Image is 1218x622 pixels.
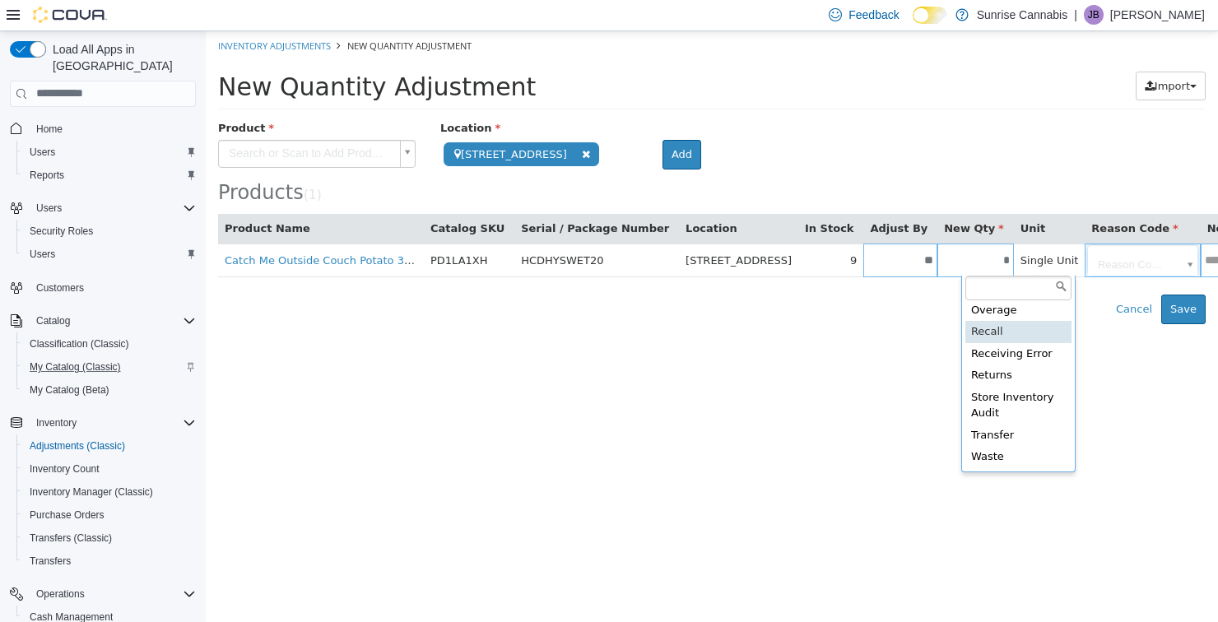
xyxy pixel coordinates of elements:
[977,5,1068,25] p: Sunrise Cannabis
[30,413,83,433] button: Inventory
[760,415,866,437] div: Waste
[16,243,202,266] button: Users
[30,311,196,331] span: Catalog
[36,281,84,295] span: Customers
[760,393,866,415] div: Transfer
[23,165,196,185] span: Reports
[3,117,202,141] button: Home
[23,459,196,479] span: Inventory Count
[16,164,202,187] button: Reports
[3,197,202,220] button: Users
[30,462,100,476] span: Inventory Count
[3,411,202,434] button: Inventory
[1088,5,1099,25] span: JB
[30,118,196,139] span: Home
[36,587,85,601] span: Operations
[760,312,866,334] div: Receiving Error
[30,383,109,397] span: My Catalog (Beta)
[848,7,899,23] span: Feedback
[23,505,111,525] a: Purchase Orders
[23,142,196,162] span: Users
[23,551,77,571] a: Transfers
[3,583,202,606] button: Operations
[30,119,69,139] a: Home
[16,434,202,457] button: Adjustments (Classic)
[30,311,77,331] button: Catalog
[46,41,196,74] span: Load All Apps in [GEOGRAPHIC_DATA]
[3,276,202,299] button: Customers
[30,278,91,298] a: Customers
[23,551,196,571] span: Transfers
[30,485,153,499] span: Inventory Manager (Classic)
[1110,5,1205,25] p: [PERSON_NAME]
[16,332,202,355] button: Classification (Classic)
[23,380,196,400] span: My Catalog (Beta)
[16,527,202,550] button: Transfers (Classic)
[16,355,202,378] button: My Catalog (Classic)
[760,355,866,393] div: Store Inventory Audit
[1074,5,1077,25] p: |
[23,436,196,456] span: Adjustments (Classic)
[23,528,196,548] span: Transfers (Classic)
[760,268,866,290] div: Overage
[23,357,128,377] a: My Catalog (Classic)
[913,7,947,24] input: Dark Mode
[23,334,136,354] a: Classification (Classic)
[16,550,202,573] button: Transfers
[23,142,62,162] a: Users
[23,459,106,479] a: Inventory Count
[36,314,70,327] span: Catalog
[36,123,63,136] span: Home
[30,198,68,218] button: Users
[30,198,196,218] span: Users
[23,244,196,264] span: Users
[30,439,125,453] span: Adjustments (Classic)
[30,337,129,350] span: Classification (Classic)
[16,141,202,164] button: Users
[23,244,62,264] a: Users
[23,436,132,456] a: Adjustments (Classic)
[23,334,196,354] span: Classification (Classic)
[16,504,202,527] button: Purchase Orders
[23,380,116,400] a: My Catalog (Beta)
[30,531,112,545] span: Transfers (Classic)
[30,248,55,261] span: Users
[760,333,866,355] div: Returns
[23,482,160,502] a: Inventory Manager (Classic)
[30,508,105,522] span: Purchase Orders
[23,165,71,185] a: Reports
[16,457,202,480] button: Inventory Count
[30,146,55,159] span: Users
[30,169,64,182] span: Reports
[23,221,196,241] span: Security Roles
[3,309,202,332] button: Catalog
[36,202,62,215] span: Users
[23,357,196,377] span: My Catalog (Classic)
[23,505,196,525] span: Purchase Orders
[30,584,196,604] span: Operations
[23,482,196,502] span: Inventory Manager (Classic)
[16,220,202,243] button: Security Roles
[33,7,107,23] img: Cova
[23,528,119,548] a: Transfers (Classic)
[30,360,121,374] span: My Catalog (Classic)
[30,277,196,298] span: Customers
[913,24,913,25] span: Dark Mode
[30,225,93,238] span: Security Roles
[1084,5,1104,25] div: Jennifer Butt
[23,221,100,241] a: Security Roles
[36,416,77,429] span: Inventory
[30,555,71,568] span: Transfers
[30,413,196,433] span: Inventory
[760,290,866,312] div: Recall
[16,378,202,402] button: My Catalog (Beta)
[30,584,91,604] button: Operations
[16,480,202,504] button: Inventory Manager (Classic)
